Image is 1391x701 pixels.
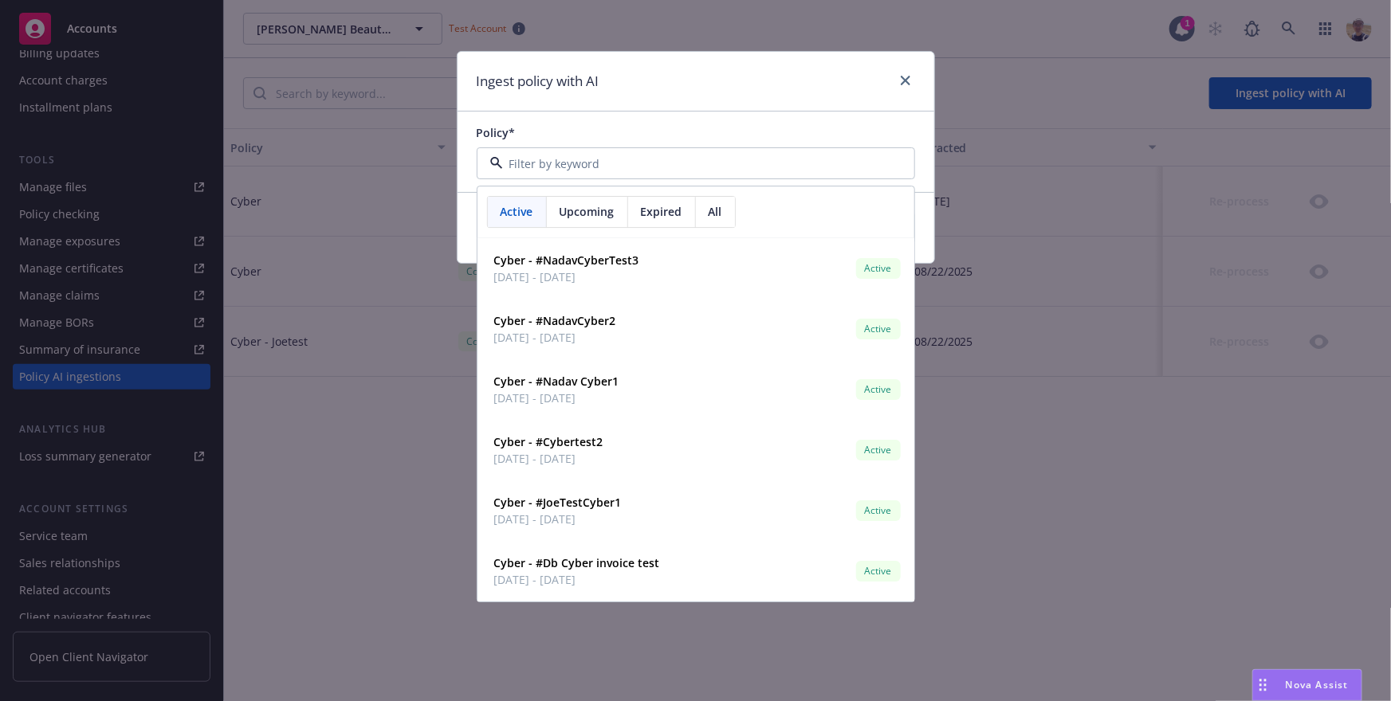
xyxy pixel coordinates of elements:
[494,511,622,528] span: [DATE] - [DATE]
[494,253,639,268] strong: Cyber - #NadavCyberTest3
[494,451,603,468] span: [DATE] - [DATE]
[1286,678,1349,691] span: Nova Assist
[896,71,915,90] a: close
[494,435,603,450] strong: Cyber - #Cybertest2
[641,204,682,221] span: Expired
[494,314,616,329] strong: Cyber - #NadavCyber2
[477,71,599,92] h1: Ingest policy with AI
[862,504,894,519] span: Active
[862,262,894,276] span: Active
[494,330,616,347] span: [DATE] - [DATE]
[862,323,894,337] span: Active
[862,565,894,579] span: Active
[503,155,882,172] input: Filter by keyword
[862,383,894,397] span: Active
[494,374,619,390] strong: Cyber - #Nadav Cyber1
[1253,670,1273,700] div: Drag to move
[560,204,615,221] span: Upcoming
[494,495,622,511] strong: Cyber - #JoeTestCyber1
[862,444,894,458] span: Active
[1252,669,1362,701] button: Nova Assist
[494,269,639,286] span: [DATE] - [DATE]
[477,125,516,140] span: Policy*
[709,204,722,221] span: All
[501,204,533,221] span: Active
[494,390,619,407] span: [DATE] - [DATE]
[494,572,660,589] span: [DATE] - [DATE]
[494,556,660,571] strong: Cyber - #Db Cyber invoice test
